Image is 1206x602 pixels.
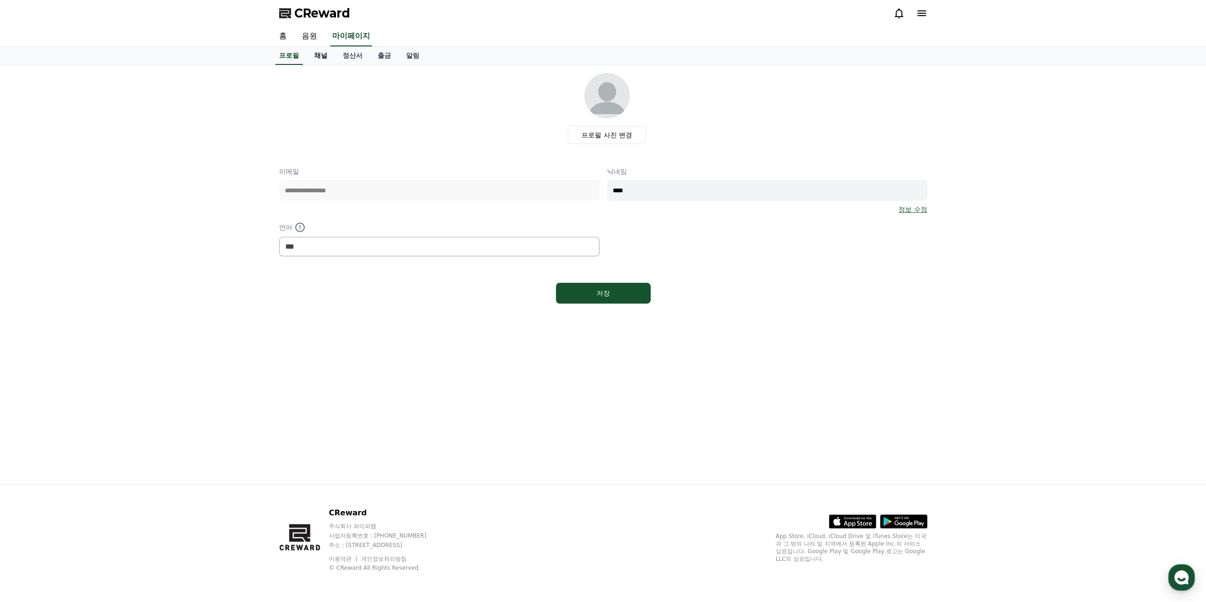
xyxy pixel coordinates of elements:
span: CReward [294,6,350,21]
a: 음원 [294,27,325,46]
a: 알림 [399,47,427,65]
img: profile_image [584,73,630,118]
a: 출금 [370,47,399,65]
p: 주소 : [STREET_ADDRESS] [329,541,444,549]
span: 대화 [87,315,98,323]
p: 이메일 [279,167,599,176]
a: 대화 [63,300,122,324]
span: 설정 [146,314,158,322]
a: 정산서 [335,47,370,65]
a: 홈 [272,27,294,46]
label: 프로필 사진 변경 [568,126,646,144]
a: 홈 [3,300,63,324]
a: 마이페이지 [330,27,372,46]
a: CReward [279,6,350,21]
div: 저장 [575,288,632,298]
span: 홈 [30,314,36,322]
p: © CReward All Rights Reserved. [329,564,444,572]
button: 저장 [556,283,651,304]
a: 프로필 [275,47,303,65]
p: 닉네임 [607,167,927,176]
a: 설정 [122,300,182,324]
p: 언어 [279,222,599,233]
a: 채널 [307,47,335,65]
p: 주식회사 와이피랩 [329,522,444,530]
p: 사업자등록번호 : [PHONE_NUMBER] [329,532,444,539]
a: 이용약관 [329,556,359,562]
p: App Store, iCloud, iCloud Drive 및 iTunes Store는 미국과 그 밖의 나라 및 지역에서 등록된 Apple Inc.의 서비스 상표입니다. Goo... [776,532,927,563]
p: CReward [329,507,444,519]
a: 정보 수정 [898,205,927,214]
a: 개인정보처리방침 [361,556,407,562]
